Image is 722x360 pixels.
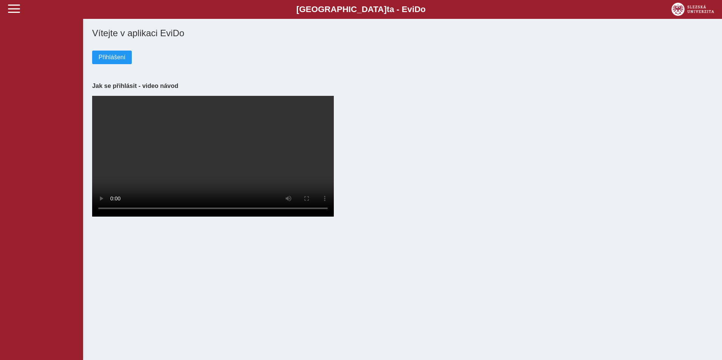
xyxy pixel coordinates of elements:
img: logo_web_su.png [671,3,714,16]
span: D [414,5,420,14]
h3: Jak se přihlásit - video návod [92,82,713,89]
video: Your browser does not support the video tag. [92,96,334,217]
b: [GEOGRAPHIC_DATA] a - Evi [23,5,699,14]
h1: Vítejte v aplikaci EviDo [92,28,713,38]
span: o [421,5,426,14]
span: Přihlášení [99,54,125,61]
button: Přihlášení [92,51,132,64]
span: t [387,5,389,14]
